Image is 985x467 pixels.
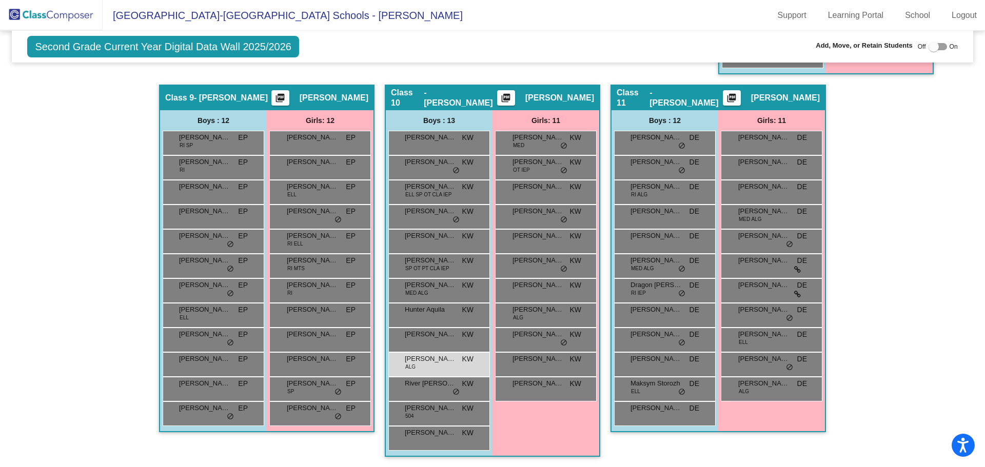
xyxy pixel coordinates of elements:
span: DE [689,132,699,143]
span: KW [462,378,474,389]
span: [PERSON_NAME] [405,403,456,413]
span: [PERSON_NAME] [405,157,456,167]
mat-icon: picture_as_pdf [500,93,512,107]
span: do_not_disturb_alt [227,240,234,249]
span: Hunter Aquila [405,304,456,315]
span: DE [689,403,699,414]
span: do_not_disturb_alt [227,290,234,298]
span: [PERSON_NAME] [179,231,230,241]
span: Class 11 [617,88,649,108]
span: KW [569,206,581,217]
span: RI ALG [631,191,647,198]
span: KW [462,206,474,217]
span: [PERSON_NAME] [525,93,594,103]
div: Girls: 11 [718,110,825,131]
span: DE [797,157,807,168]
span: [PERSON_NAME] [631,403,682,413]
div: Girls: 12 [267,110,373,131]
span: [PERSON_NAME] [513,255,564,266]
span: ELL [180,314,189,321]
span: KW [569,378,581,389]
span: [PERSON_NAME] [751,93,820,103]
span: [PERSON_NAME] [738,280,790,290]
span: [PERSON_NAME] [300,93,368,103]
span: [PERSON_NAME] [287,329,338,339]
span: [PERSON_NAME] [287,255,338,266]
span: EP [346,231,356,241]
span: do_not_disturb_alt [678,142,685,150]
span: EP [238,378,248,389]
span: KW [462,132,474,143]
span: do_not_disturb_alt [560,167,567,175]
span: DE [797,378,807,389]
span: [PERSON_NAME] [513,206,564,216]
span: ELL [739,338,748,346]
span: Second Grade Current Year Digital Data Wall 2025/2026 [27,36,299,57]
span: MED [513,141,524,149]
span: DE [689,157,699,168]
span: RI [287,289,292,297]
span: do_not_disturb_alt [227,265,234,273]
span: [PERSON_NAME] [405,132,456,143]
span: DE [689,354,699,364]
span: [PERSON_NAME] [513,280,564,290]
span: do_not_disturb_alt [678,265,685,273]
span: DE [689,231,699,241]
span: [PERSON_NAME] [631,354,682,364]
span: [PERSON_NAME] [179,329,230,339]
span: EP [238,403,248,414]
span: EP [238,280,248,291]
span: ALG [405,363,416,371]
span: Add, Move, or Retain Students [816,40,913,51]
span: 504 [405,412,414,420]
span: do_not_disturb_alt [678,167,685,175]
span: EP [238,157,248,168]
div: Boys : 12 [160,110,267,131]
span: [PERSON_NAME] [738,157,790,167]
span: DE [689,255,699,266]
span: SP [287,388,294,395]
span: DE [689,280,699,291]
mat-icon: picture_as_pdf [725,93,738,107]
span: DE [797,354,807,364]
span: do_not_disturb_alt [560,339,567,347]
span: EP [238,206,248,217]
span: EP [346,304,356,315]
span: DE [689,329,699,340]
span: KW [569,157,581,168]
span: - [PERSON_NAME] [194,93,268,103]
span: do_not_disturb_alt [560,265,567,273]
mat-icon: picture_as_pdf [274,93,286,107]
span: [PERSON_NAME] [179,255,230,266]
span: [PERSON_NAME] [179,280,230,290]
span: [PERSON_NAME] [287,378,338,389]
span: [PERSON_NAME] [287,231,338,241]
span: EP [346,280,356,291]
span: do_not_disturb_alt [560,216,567,224]
span: [PERSON_NAME] [405,428,456,438]
button: Print Students Details [723,90,741,106]
span: MED ALG [405,289,428,297]
span: DE [689,378,699,389]
span: [PERSON_NAME] [287,132,338,143]
span: [PERSON_NAME] [631,181,682,192]
span: EP [238,231,248,241]
span: [PERSON_NAME] [738,304,790,315]
span: [PERSON_NAME] [405,206,456,216]
span: ELL SP OT CLA IEP [405,191,451,198]
span: EP [346,354,356,364]
span: DE [689,304,699,315]
span: SP OT PT CLA IEP [405,265,449,272]
span: DE [689,206,699,217]
span: EP [346,181,356,192]
span: KW [462,403,474,414]
span: [PERSON_NAME] [738,329,790,339]
span: KW [462,354,474,364]
span: DE [797,280,807,291]
span: [PERSON_NAME] [738,354,790,364]
span: [PERSON_NAME] [631,206,682,216]
span: KW [569,354,581,364]
span: [PERSON_NAME] [738,181,790,192]
span: EP [238,181,248,192]
span: EP [346,329,356,340]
